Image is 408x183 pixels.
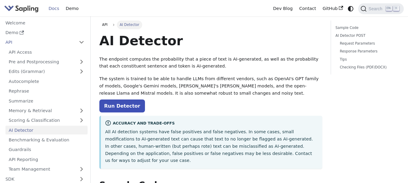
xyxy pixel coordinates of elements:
[336,25,397,31] a: Sample Code
[99,99,145,112] a: Run Detector
[5,126,88,134] a: AI Detector
[2,28,88,37] a: Demo
[75,38,88,47] button: Collapse sidebar category 'API'
[5,155,88,164] a: API Reporting
[5,87,88,96] a: Rephrase
[102,23,108,27] span: API
[2,18,88,27] a: Welcome
[99,56,322,70] p: The endpoint computes the probability that a piece of text is AI-generated, as well as the probab...
[340,49,395,54] a: Response Parameters
[5,136,88,144] a: Benchmarking & Evaluation
[340,65,395,70] a: Checking Files (PDF/DOCX)
[105,128,318,164] p: All AI detection systems have false positives and false negatives. In some cases, small modificat...
[117,21,142,29] span: AI Detector
[5,48,88,56] a: API Access
[346,4,355,13] button: Switch between dark and light mode (currently system mode)
[319,4,346,13] a: GitHub
[340,41,395,46] a: Request Parameters
[99,21,111,29] a: API
[5,67,88,76] a: Edits (Grammar)
[5,58,88,66] a: Pre and Postprocessing
[358,3,403,14] button: Search (Ctrl+K)
[296,4,320,13] a: Contact
[2,38,75,47] a: API
[5,96,88,105] a: Summarize
[4,4,41,13] a: Sapling.ai
[63,4,82,13] a: Demo
[105,120,318,127] div: Accuracy and Trade-offs
[99,21,322,29] nav: Breadcrumbs
[270,4,296,13] a: Dev Blog
[393,6,399,11] kbd: K
[340,57,395,62] a: Tips
[5,165,88,174] a: Team Management
[5,145,88,154] a: Guardrails
[367,6,386,11] span: Search
[5,77,88,86] a: Autocomplete
[5,116,88,125] a: Scoring & Classification
[4,4,39,13] img: Sapling.ai
[99,33,322,49] h1: AI Detector
[336,33,397,39] a: AI Detector POST
[45,4,63,13] a: Docs
[5,106,88,115] a: Memory & Retrieval
[99,75,322,97] p: The system is trained to be able to handle LLMs from different vendors, such as OpenAI's GPT fami...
